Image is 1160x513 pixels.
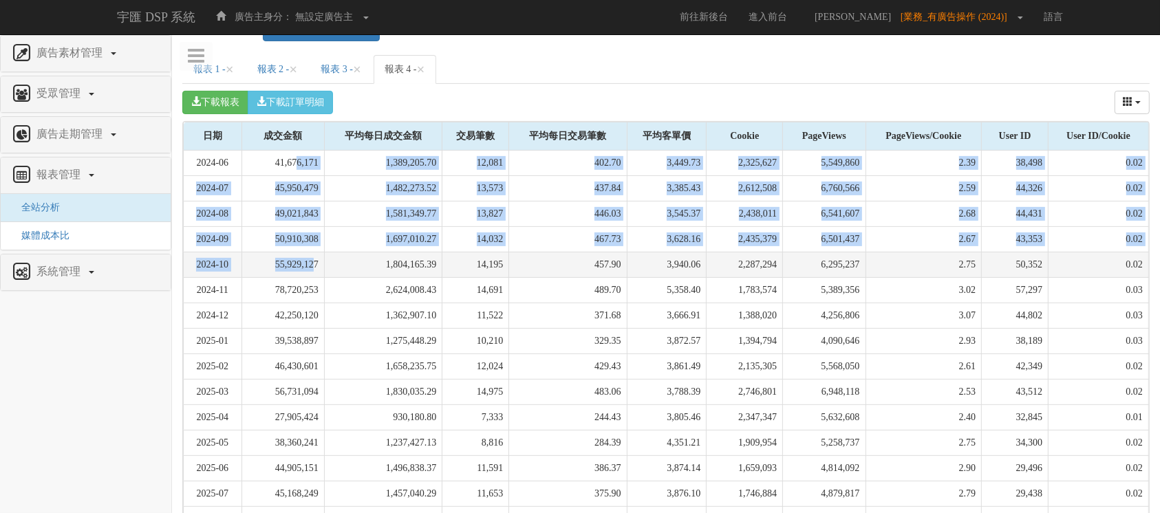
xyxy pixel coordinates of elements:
td: 5,632,608 [783,405,866,430]
td: 0.02 [1049,481,1149,507]
td: 7,333 [442,405,509,430]
button: 下載報表 [182,91,248,114]
td: 6,760,566 [783,176,866,201]
td: 244.43 [509,405,627,430]
td: 44,802 [982,303,1049,329]
td: 4,351.21 [627,430,707,456]
button: columns [1115,91,1150,114]
span: 廣告走期管理 [33,128,109,140]
span: [PERSON_NAME] [808,12,898,22]
td: 41,676,171 [241,151,324,176]
td: 284.39 [509,430,627,456]
div: 交易筆數 [442,122,508,150]
a: 廣告走期管理 [11,124,160,146]
td: 2024-09 [184,227,242,252]
a: 報表 3 - [310,55,372,84]
div: Columns [1115,91,1150,114]
td: 1,783,574 [707,278,783,303]
span: 廣告素材管理 [33,47,109,58]
td: 1,909,954 [707,430,783,456]
button: Close [417,63,425,77]
span: 報表管理 [33,168,87,180]
td: 5,389,356 [783,278,866,303]
td: 2025-03 [184,380,242,405]
td: 57,297 [982,278,1049,303]
div: Cookie [707,122,782,150]
td: 0.02 [1049,227,1149,252]
td: 2025-07 [184,481,242,507]
td: 457.90 [509,252,627,278]
td: 3.02 [866,278,982,303]
td: 489.70 [509,278,627,303]
td: 49,021,843 [241,201,324,227]
td: 2024-08 [184,201,242,227]
td: 11,522 [442,303,509,329]
a: 報表 4 - [374,55,436,84]
div: PageViews/Cookie [866,122,982,150]
td: 38,360,241 [241,430,324,456]
td: 3,876.10 [627,481,707,507]
td: 0.02 [1049,151,1149,176]
td: 5,568,050 [783,354,866,380]
a: 報表 1 - [182,55,245,84]
a: 報表 2 - [246,55,309,84]
td: 0.01 [1049,405,1149,430]
td: 1,482,273.52 [324,176,442,201]
td: 2024-07 [184,176,242,201]
td: 2024-10 [184,252,242,278]
div: User ID [982,122,1048,150]
td: 1,658,235.75 [324,354,442,380]
td: 930,180.80 [324,405,442,430]
td: 8,816 [442,430,509,456]
button: Close [353,63,361,77]
td: 2.68 [866,201,982,227]
td: 29,496 [982,456,1049,481]
td: 1,362,907.10 [324,303,442,329]
td: 2.59 [866,176,982,201]
button: 下載訂單明細 [248,91,333,114]
td: 14,975 [442,380,509,405]
td: 0.02 [1049,430,1149,456]
td: 2024-12 [184,303,242,329]
td: 2.40 [866,405,982,430]
td: 56,731,094 [241,380,324,405]
td: 1,389,205.70 [324,151,442,176]
td: 5,258,737 [783,430,866,456]
td: 3.07 [866,303,982,329]
td: 467.73 [509,227,627,252]
td: 0.02 [1049,201,1149,227]
td: 402.70 [509,151,627,176]
td: 0.03 [1049,329,1149,354]
div: PageViews [783,122,865,150]
button: Close [226,63,234,77]
td: 4,090,646 [783,329,866,354]
td: 13,827 [442,201,509,227]
td: 4,814,092 [783,456,866,481]
td: 1,457,040.29 [324,481,442,507]
td: 3,861.49 [627,354,707,380]
td: 0.03 [1049,278,1149,303]
td: 12,081 [442,151,509,176]
td: 3,449.73 [627,151,707,176]
span: 無設定廣告主 [295,12,353,22]
td: 0.02 [1049,354,1149,380]
td: 55,929,127 [241,252,324,278]
span: 系統管理 [33,265,87,277]
td: 1,275,448.29 [324,329,442,354]
td: 6,541,607 [783,201,866,227]
td: 2024-06 [184,151,242,176]
td: 6,295,237 [783,252,866,278]
td: 3,628.16 [627,227,707,252]
td: 3,874.14 [627,456,707,481]
td: 0.03 [1049,303,1149,329]
span: 全站分析 [11,202,60,212]
span: × [289,61,297,78]
td: 11,653 [442,481,509,507]
td: 14,691 [442,278,509,303]
td: 45,168,249 [241,481,324,507]
td: 0.02 [1049,176,1149,201]
td: 44,326 [982,176,1049,201]
td: 1,746,884 [707,481,783,507]
a: 報表管理 [11,164,160,186]
td: 371.68 [509,303,627,329]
